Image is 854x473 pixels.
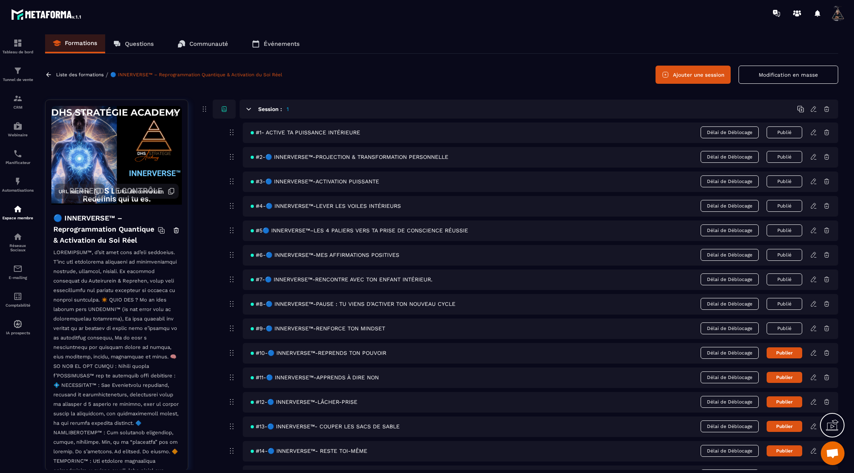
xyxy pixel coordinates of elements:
[11,7,82,21] img: logo
[767,273,802,285] button: Publié
[170,34,236,53] a: Communauté
[59,188,90,194] span: URL secrète
[821,441,845,465] a: Ouvrir le chat
[767,249,802,261] button: Publié
[13,38,23,48] img: formation
[189,40,228,47] p: Communauté
[656,66,731,84] button: Ajouter une session
[13,232,23,241] img: social-network
[251,448,367,454] span: #14-🔵 INNERVERSE™- RESTE TOI-MÊME
[251,227,468,234] span: #5🔵 INNERVERSE™–LES 4 PALIERS VERS TA PRISE DE CONSCIENCE RÉUSSIE
[767,175,802,187] button: Publié
[739,66,838,84] button: Modification en masse
[251,178,379,185] span: #3-🔵 INNERVERSE™-ACTIVATION PUISSANTE
[767,372,802,383] button: Publier
[701,200,759,212] span: Délai de Déblocage
[701,224,759,236] span: Délai de Déblocage
[125,40,154,47] p: Questions
[13,177,23,186] img: automations
[251,252,399,258] span: #6-🔵 INNERVERSE™-MES AFFIRMATIONS POSITIVES
[2,198,34,226] a: automationsautomationsEspace membre
[13,94,23,103] img: formation
[2,275,34,280] p: E-mailing
[251,399,357,405] span: #12-🔵 INNERVERSE™-LÂCHER-PRISE
[767,126,802,138] button: Publié
[251,154,448,160] span: #2-🔵 INNERVERSE™-PROJECTION & TRANSFORMATION PERSONNELLE
[2,32,34,60] a: formationformationTableau de bord
[45,34,105,53] a: Formations
[105,34,162,53] a: Questions
[2,60,34,88] a: formationformationTunnel de vente
[2,243,34,252] p: Réseaux Sociaux
[701,298,759,310] span: Délai de Déblocage
[767,421,802,432] button: Publier
[701,322,759,334] span: Délai de Déblocage
[13,149,23,158] img: scheduler
[251,203,401,209] span: #4-🔵 INNERVERSE™-LEVER LES VOILES INTÉRIEURS
[251,350,386,356] span: #10-🔵 INNERVERSE™-REPRENDS TON POUVOIR
[55,184,105,199] button: URL secrète
[701,126,759,138] span: Délai de Déblocage
[2,216,34,220] p: Espace membre
[701,175,759,187] span: Délai de Déblocage
[51,106,182,205] img: background
[2,258,34,286] a: emailemailE-mailing
[2,226,34,258] a: social-networksocial-networkRéseaux Sociaux
[701,396,759,408] span: Délai de Déblocage
[56,72,104,77] a: Liste des formations
[251,276,433,283] span: #7-🔵 INNERVERSE™-RENCONTRE AVEC TON ENFANT INTÉRIEUR.
[13,121,23,131] img: automations
[287,105,289,113] h5: 1
[2,188,34,192] p: Automatisations
[110,72,282,77] a: 🔵 INNERVERSE™ – Reprogrammation Quantique & Activation du Soi Réel
[767,445,802,456] button: Publier
[13,66,23,75] img: formation
[2,171,34,198] a: automationsautomationsAutomatisations
[118,188,164,194] span: URL de connexion
[13,264,23,273] img: email
[767,151,802,163] button: Publié
[701,347,759,359] span: Délai de Déblocage
[2,88,34,115] a: formationformationCRM
[251,374,379,381] span: #11-🔵 INNERVERSE™-APPRENDS À DIRE NON
[114,184,179,199] button: URL de connexion
[701,420,759,432] span: Délai de Déblocage
[701,273,759,285] span: Délai de Déblocage
[767,347,802,358] button: Publier
[701,371,759,383] span: Délai de Déblocage
[106,71,108,79] span: /
[767,396,802,407] button: Publier
[258,106,282,112] h6: Session :
[53,213,158,246] h4: 🔵 INNERVERSE™ – Reprogrammation Quantique & Activation du Soi Réel
[2,115,34,143] a: automationsautomationsWebinaire
[767,298,802,310] button: Publié
[701,151,759,163] span: Délai de Déblocage
[701,249,759,261] span: Délai de Déblocage
[13,204,23,214] img: automations
[701,445,759,457] span: Délai de Déblocage
[767,322,802,334] button: Publié
[2,105,34,109] p: CRM
[767,224,802,236] button: Publié
[2,331,34,335] p: IA prospects
[2,303,34,307] p: Comptabilité
[13,319,23,329] img: automations
[2,143,34,171] a: schedulerschedulerPlanificateur
[251,325,385,332] span: #9-🔵 INNERVERSE™-RENFORCE TON MINDSET
[2,286,34,313] a: accountantaccountantComptabilité
[251,129,360,136] span: #1- ACTIVE TA PUISSANCE INTÉRIEURE
[13,292,23,301] img: accountant
[251,423,400,430] span: #13-🔵 INNERVERSE™- COUPER LES SACS DE SABLE
[2,160,34,165] p: Planificateur
[767,200,802,212] button: Publié
[251,301,455,307] span: #8-🔵 INNERVERSE™-PAUSE : TU VIENS D’ACTIVER TON NOUVEAU CYCLE
[2,50,34,54] p: Tableau de bord
[2,77,34,82] p: Tunnel de vente
[244,34,308,53] a: Événements
[65,40,97,47] p: Formations
[264,40,300,47] p: Événements
[2,133,34,137] p: Webinaire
